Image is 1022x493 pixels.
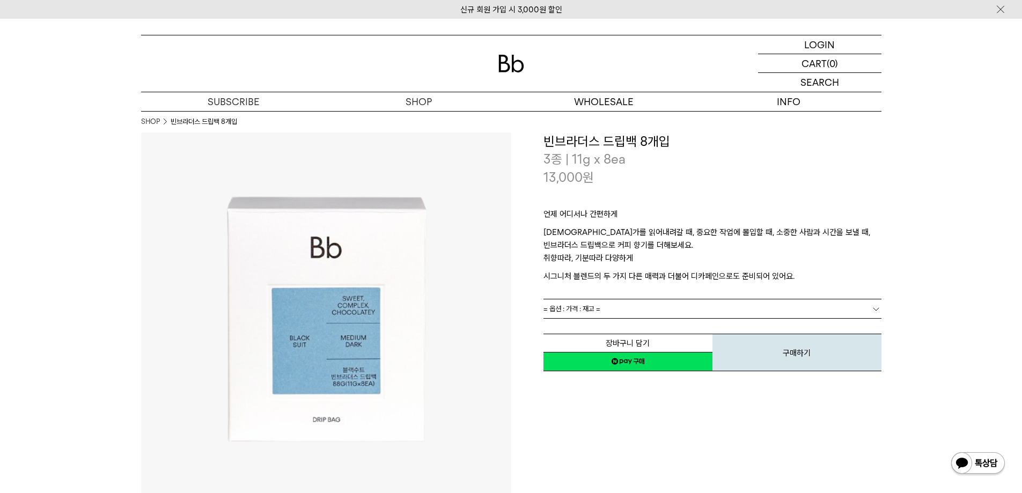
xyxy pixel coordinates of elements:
p: WHOLESALE [511,92,696,111]
a: SUBSCRIBE [141,92,326,111]
button: 구매하기 [712,334,881,371]
p: [DEMOGRAPHIC_DATA]가를 읽어내려갈 때, 중요한 작업에 몰입할 때, 소중한 사람과 시간을 보낼 때, 빈브라더스 드립백으로 커피 향기를 더해보세요. [543,226,881,252]
a: SHOP [141,116,160,127]
a: SHOP [326,92,511,111]
p: 13,000 [543,168,594,187]
p: 3종 | 11g x 8ea [543,150,881,168]
button: 장바구니 담기 [543,334,712,352]
p: 취향따라, 기분따라 다양하게 [543,252,881,270]
h3: 빈브라더스 드립백 8개입 [543,133,881,151]
img: 카카오톡 채널 1:1 채팅 버튼 [950,451,1006,477]
img: 로고 [498,55,524,72]
a: 새창 [543,352,712,371]
a: LOGIN [758,35,881,54]
li: 빈브라더스 드립백 8개입 [171,116,237,127]
span: 원 [583,170,594,185]
p: SEARCH [800,73,839,92]
a: CART (0) [758,54,881,73]
p: 시그니처 블렌드의 두 가지 다른 매력과 더불어 디카페인으로도 준비되어 있어요. [543,270,881,283]
span: = 옵션 : 가격 : 재고 = [543,299,600,318]
p: CART [802,54,827,72]
p: LOGIN [804,35,835,54]
p: (0) [827,54,838,72]
p: INFO [696,92,881,111]
p: 언제 어디서나 간편하게 [543,208,881,226]
a: 신규 회원 가입 시 3,000원 할인 [460,5,562,14]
